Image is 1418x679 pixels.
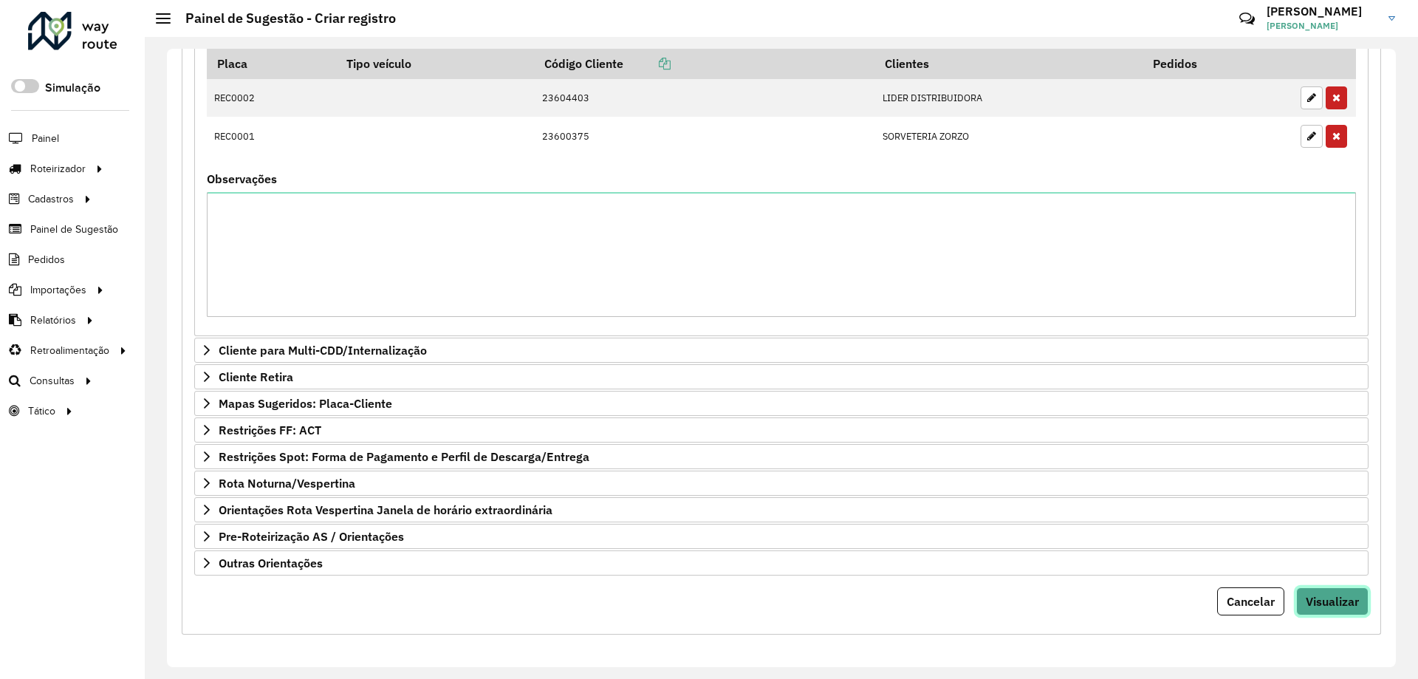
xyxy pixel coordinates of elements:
[219,504,552,516] span: Orientações Rota Vespertina Janela de horário extraordinária
[194,497,1369,522] a: Orientações Rota Vespertina Janela de horário extraordinária
[30,161,86,177] span: Roteirizador
[194,524,1369,549] a: Pre-Roteirização AS / Orientações
[207,117,336,155] td: REC0001
[45,79,100,97] label: Simulação
[30,313,76,328] span: Relatórios
[207,170,277,188] label: Observações
[219,477,355,489] span: Rota Noturna/Vespertina
[219,530,404,542] span: Pre-Roteirização AS / Orientações
[219,424,321,436] span: Restrições FF: ACT
[219,344,427,356] span: Cliente para Multi-CDD/Internalização
[30,282,86,298] span: Importações
[30,373,75,389] span: Consultas
[1217,587,1284,615] button: Cancelar
[32,131,59,146] span: Painel
[194,444,1369,469] a: Restrições Spot: Forma de Pagamento e Perfil de Descarga/Entrega
[1227,594,1275,609] span: Cancelar
[1296,587,1369,615] button: Visualizar
[623,56,671,71] a: Copiar
[875,48,1143,79] th: Clientes
[207,48,336,79] th: Placa
[194,338,1369,363] a: Cliente para Multi-CDD/Internalização
[1306,594,1359,609] span: Visualizar
[207,79,336,117] td: REC0002
[194,364,1369,389] a: Cliente Retira
[30,222,118,237] span: Painel de Sugestão
[219,371,293,383] span: Cliente Retira
[1267,4,1377,18] h3: [PERSON_NAME]
[171,10,396,27] h2: Painel de Sugestão - Criar registro
[28,403,55,419] span: Tático
[194,471,1369,496] a: Rota Noturna/Vespertina
[194,550,1369,576] a: Outras Orientações
[1267,19,1377,33] span: [PERSON_NAME]
[1143,48,1292,79] th: Pedidos
[219,451,589,463] span: Restrições Spot: Forma de Pagamento e Perfil de Descarga/Entrega
[1231,3,1263,35] a: Contato Rápido
[28,191,74,207] span: Cadastros
[194,391,1369,416] a: Mapas Sugeridos: Placa-Cliente
[219,397,392,409] span: Mapas Sugeridos: Placa-Cliente
[194,417,1369,443] a: Restrições FF: ACT
[875,79,1143,117] td: LIDER DISTRIBUIDORA
[336,48,534,79] th: Tipo veículo
[535,117,875,155] td: 23600375
[28,252,65,267] span: Pedidos
[30,343,109,358] span: Retroalimentação
[219,557,323,569] span: Outras Orientações
[535,79,875,117] td: 23604403
[535,48,875,79] th: Código Cliente
[875,117,1143,155] td: SORVETERIA ZORZO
